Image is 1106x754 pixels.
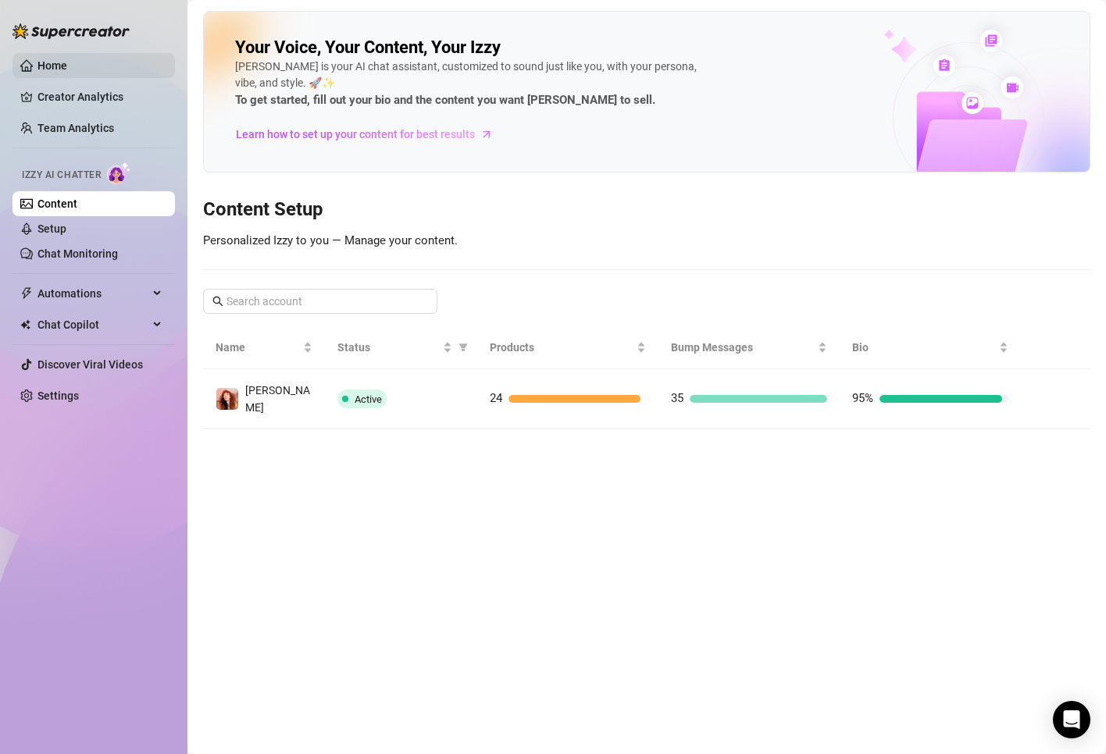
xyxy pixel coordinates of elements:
span: 24 [490,391,502,405]
span: Bio [852,339,996,356]
a: Chat Monitoring [37,247,118,260]
span: [PERSON_NAME] [245,384,310,414]
img: ai-chatter-content-library-cLFOSyPT.png [847,12,1090,172]
span: Status [337,339,440,356]
span: 95% [852,391,873,405]
div: [PERSON_NAME] is your AI chat assistant, customized to sound just like you, with your persona, vi... [235,59,704,110]
span: Chat Copilot [37,312,148,337]
span: Learn how to set up your content for best results [236,126,475,143]
a: Discover Viral Videos [37,358,143,371]
a: Settings [37,389,79,402]
img: logo-BBDzfeDw.svg [12,23,130,39]
h3: Content Setup [203,197,1090,222]
img: AI Chatter [107,162,131,184]
th: Bio [840,326,1021,369]
span: Name [216,339,300,356]
span: arrow-right [479,126,494,142]
span: filter [458,343,468,352]
th: Bump Messages [658,326,840,369]
strong: To get started, fill out your bio and the content you want [PERSON_NAME] to sell. [235,93,655,107]
span: Active [355,393,382,405]
th: Status [325,326,477,369]
a: Creator Analytics [37,84,162,109]
span: filter [455,336,471,359]
h2: Your Voice, Your Content, Your Izzy [235,37,501,59]
span: Personalized Izzy to you — Manage your content. [203,233,458,247]
a: Content [37,197,77,210]
span: 35 [671,391,683,405]
span: Automations [37,281,148,306]
a: Team Analytics [37,122,114,134]
img: Chat Copilot [20,319,30,330]
a: Home [37,59,67,72]
span: search [212,296,223,307]
div: Open Intercom Messenger [1053,701,1090,738]
span: Izzy AI Chatter [22,168,101,183]
input: Search account [227,293,416,310]
img: Audrey [216,388,238,410]
span: thunderbolt [20,287,33,300]
th: Name [203,326,325,369]
a: Setup [37,222,66,235]
a: Learn how to set up your content for best results [235,122,505,147]
span: Bump Messages [671,339,815,356]
th: Products [477,326,658,369]
span: Products [490,339,633,356]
